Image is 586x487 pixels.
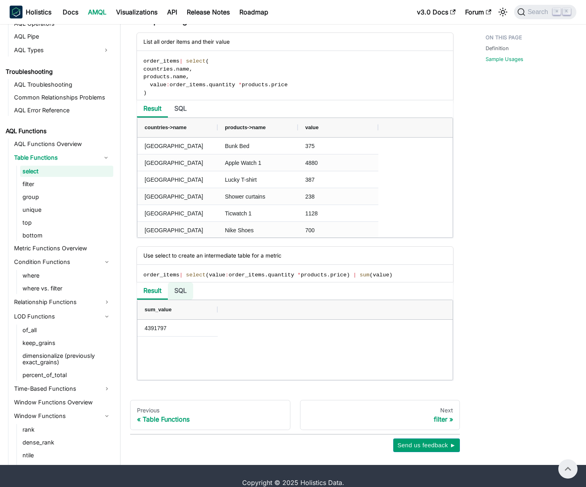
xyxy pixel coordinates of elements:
[169,74,173,80] span: .
[209,82,235,88] span: quantity
[137,282,168,300] li: Result
[298,138,378,154] div: 375
[20,217,113,228] a: top
[143,58,180,64] span: order_items
[218,188,298,205] div: Shower curtains
[206,272,209,278] span: (
[558,459,578,479] button: Scroll back to top
[143,66,173,72] span: countries
[143,74,169,80] span: products
[12,92,113,103] a: Common Relationships Problems
[496,6,509,18] button: Switch between dark and light mode (currently light mode)
[265,272,268,278] span: .
[209,272,225,278] span: value
[218,154,298,171] div: Apple Watch 1
[298,205,378,221] div: 1128
[12,382,113,395] a: Time-Based Functions
[353,272,356,278] span: |
[242,82,268,88] span: products
[218,138,298,154] div: Bunk Bed
[99,44,113,57] button: Expand sidebar category 'AQL Types'
[307,407,453,414] div: Next
[173,66,176,72] span: .
[268,82,271,88] span: .
[268,272,294,278] span: quantity
[271,82,288,88] span: price
[20,230,113,241] a: bottom
[137,33,453,51] div: List all order items and their value
[145,306,172,312] span: sum_value
[298,188,378,205] div: 238
[143,90,147,96] span: )
[137,415,284,423] div: Table Functions
[168,282,193,300] li: SQL
[298,222,378,238] div: 700
[137,138,218,154] div: [GEOGRAPHIC_DATA]
[20,337,113,349] a: keep_grains
[137,100,168,118] li: Result
[20,424,113,435] a: rank
[307,415,453,423] div: filter
[218,222,298,238] div: Nike Shoes
[186,58,206,64] span: select
[182,6,235,18] a: Release Notes
[206,82,209,88] span: .
[12,105,113,116] a: AQL Error Reference
[20,191,113,203] a: group
[83,6,111,18] a: AMQL
[150,82,166,88] span: value
[412,6,460,18] a: v3.0 Docs
[301,272,327,278] span: products
[486,55,523,63] a: Sample Usages
[330,272,347,278] span: price
[3,66,113,77] a: Troubleshooting
[525,8,553,16] span: Search
[20,325,113,336] a: of_all
[229,272,265,278] span: order_items
[373,272,389,278] span: value
[389,272,392,278] span: )
[58,6,83,18] a: Docs
[162,6,182,18] a: API
[397,440,456,450] span: Send us feedback ►
[137,407,284,414] div: Previous
[137,205,218,221] div: [GEOGRAPHIC_DATA]
[347,272,350,278] span: )
[137,320,218,336] div: 4391797
[327,272,330,278] span: .
[180,58,183,64] span: |
[460,6,496,18] a: Forum
[111,6,162,18] a: Visualizations
[180,272,183,278] span: |
[12,410,113,422] a: Window Functions
[143,272,180,278] span: order_items
[26,7,51,17] b: Holistics
[12,256,113,268] a: Condition Functions
[176,66,190,72] span: name
[20,437,113,448] a: dense_rank
[3,126,113,137] a: AQL Functions
[168,100,193,118] li: SQL
[12,243,113,254] a: Metric Functions Overview
[10,6,22,18] img: Holistics
[20,369,113,381] a: percent_of_total
[20,463,113,474] a: percent_rank
[360,272,370,278] span: sum
[12,151,99,164] a: Table Functions
[218,205,298,221] div: Ticwatch 1
[20,204,113,215] a: unique
[137,222,218,238] div: [GEOGRAPHIC_DATA]
[12,397,113,408] a: Window Functions Overview
[12,31,113,42] a: AQL Pipe
[10,6,51,18] a: HolisticsHolistics
[137,188,218,205] div: [GEOGRAPHIC_DATA]
[12,44,99,57] a: AQL Types
[225,272,229,278] span: :
[486,45,509,52] a: Definition
[166,82,169,88] span: :
[137,247,453,265] div: Use select to create an intermediate table for a metric
[514,5,576,19] button: Search (Command+K)
[235,6,273,18] a: Roadmap
[189,66,192,72] span: ,
[12,79,113,90] a: AQL Troubleshooting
